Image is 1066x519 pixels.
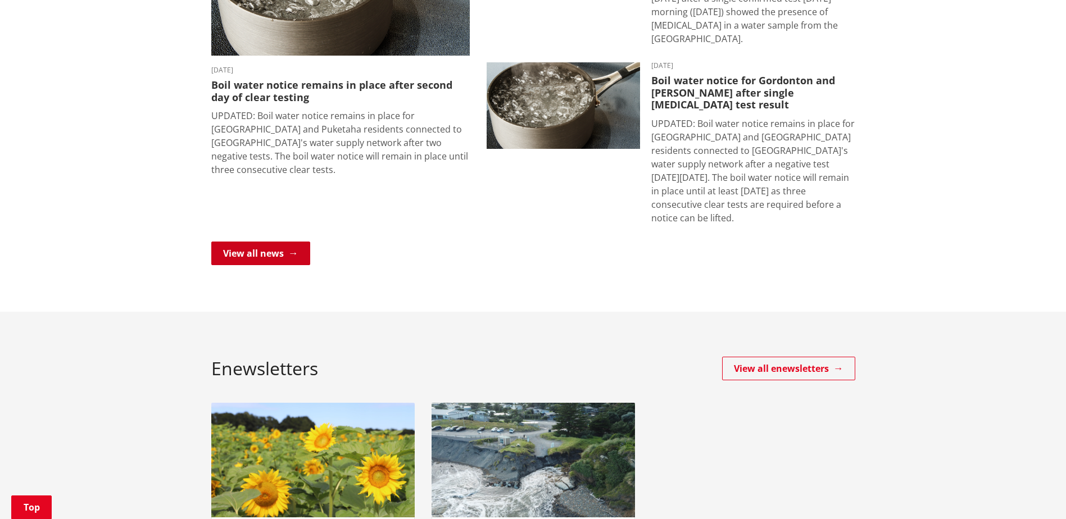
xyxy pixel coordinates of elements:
img: Waikato District News image [211,403,415,517]
img: boil water notice [487,62,640,149]
time: [DATE] [211,67,470,74]
a: View all enewsletters [722,357,855,380]
p: UPDATED: Boil water notice remains in place for [GEOGRAPHIC_DATA] and Puketaha residents connecte... [211,109,470,176]
a: Top [11,495,52,519]
a: View all news [211,242,310,265]
a: boil water notice gordonton puketaha [DATE] Boil water notice for Gordonton and [PERSON_NAME] aft... [487,62,855,225]
h3: Boil water notice remains in place after second day of clear testing [211,79,470,103]
p: UPDATED: Boil water notice remains in place for [GEOGRAPHIC_DATA] and [GEOGRAPHIC_DATA] residents... [651,117,855,225]
iframe: Messenger Launcher [1014,472,1055,512]
h2: Enewsletters [211,358,318,379]
time: [DATE] [651,62,855,69]
img: port waik beach access [432,403,635,517]
h3: Boil water notice for Gordonton and [PERSON_NAME] after single [MEDICAL_DATA] test result [651,75,855,111]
